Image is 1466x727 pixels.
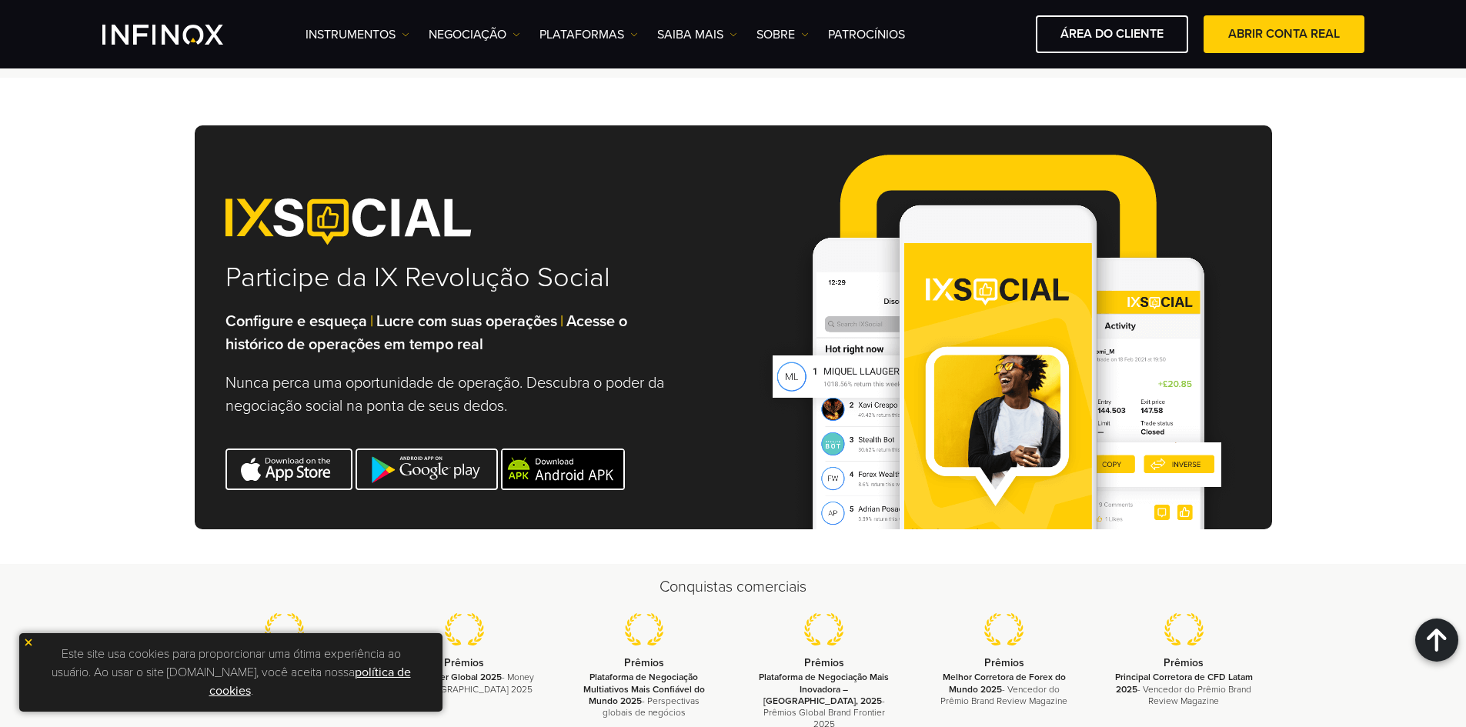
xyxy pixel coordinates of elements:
strong: Plataforma de Negociação Multiativos Mais Confiável do Mundo 2025 [583,672,705,705]
a: NEGOCIAÇÃO [429,25,520,44]
a: IOS Link [225,449,352,505]
h2: Conquistas comerciais [195,576,1272,598]
span: | [560,312,563,331]
a: PLATAFORMAS [539,25,638,44]
strong: Configure e esqueça [225,312,367,331]
a: ÁREA DO CLIENTE [1036,15,1188,53]
strong: Prêmios [1164,656,1204,669]
a: Android APK [501,449,625,505]
p: - Money Expo [GEOGRAPHIC_DATA] 2025 [393,672,535,695]
strong: Prêmios [984,656,1024,669]
strong: Prêmios [804,656,844,669]
a: Android Link [356,449,498,505]
p: - Perspectivas globais de negócios [573,672,715,719]
a: Saiba mais [657,25,737,44]
a: Patrocínios [828,25,905,44]
strong: Principal Corretora de CFD Latam 2025 [1115,672,1253,694]
strong: Prêmios [444,656,484,669]
strong: Melhor Corretora de Forex do Mundo 2025 [943,672,1066,694]
a: SOBRE [756,25,809,44]
a: INFINOX Logo [102,25,259,45]
p: Nunca perca uma oportunidade de operação. Descubra o poder da negociação social na ponta de seus ... [225,372,669,418]
strong: Prêmios [624,656,664,669]
p: - Vencedor do Prêmio Brand Review Magazine [933,672,1075,707]
a: ABRIR CONTA REAL [1204,15,1364,53]
strong: Mejor Bróker Global 2025 [395,672,502,682]
strong: Lucre com suas operações [376,312,557,331]
strong: Plataforma de Negociação Mais Inovadora – [GEOGRAPHIC_DATA], 2025 [759,672,889,705]
p: - Vencedor do Prêmio Brand Review Magazine [1113,672,1254,707]
span: | [370,312,373,331]
strong: Acesse o histórico de operações em tempo real [225,312,627,354]
p: Este site usa cookies para proporcionar uma ótima experiência ao usuário. Ao usar o site [DOMAIN_... [27,641,435,704]
img: yellow close icon [23,637,34,648]
h2: Participe da IX Revolução Social [225,261,610,295]
a: Instrumentos [306,25,409,44]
